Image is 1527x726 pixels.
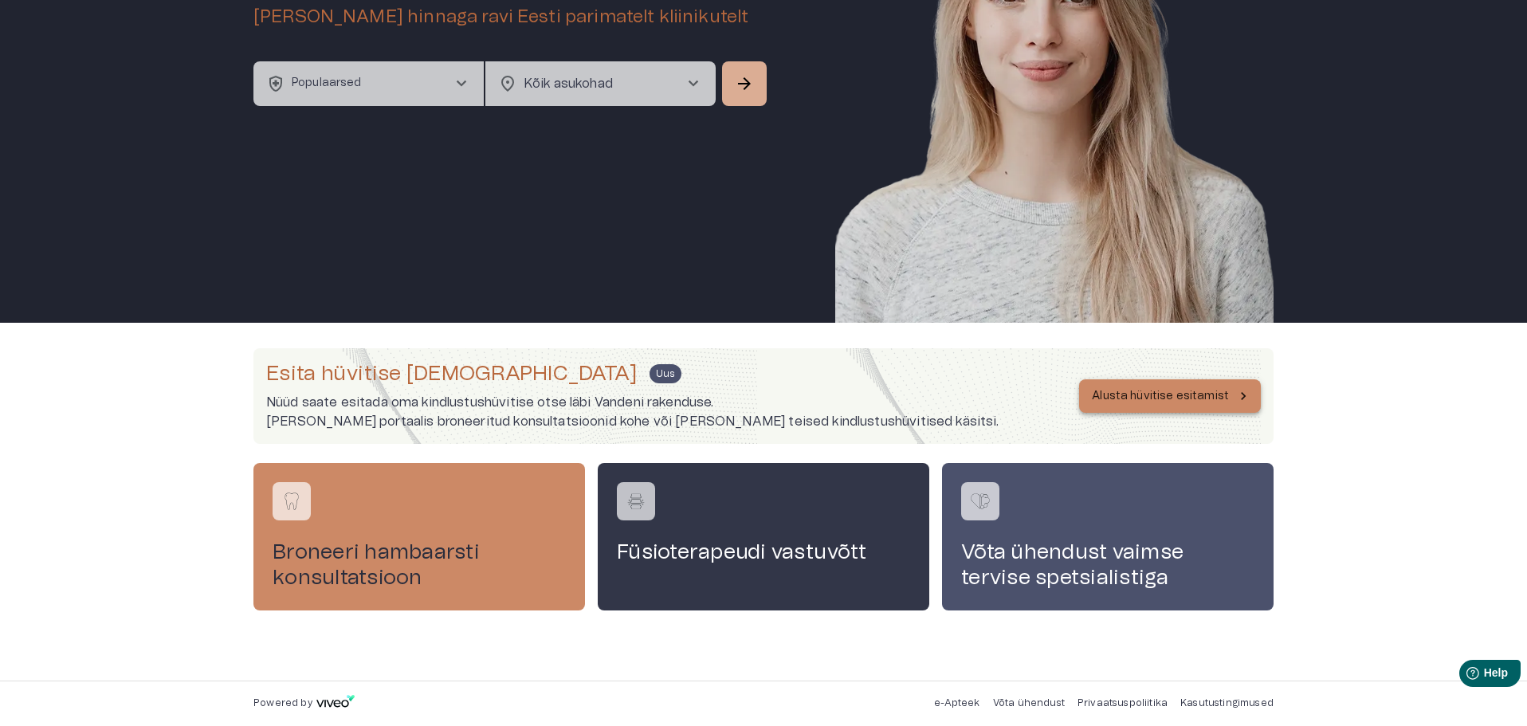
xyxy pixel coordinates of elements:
span: arrow_forward [735,74,754,93]
a: Navigate to service booking [253,463,585,610]
h4: Broneeri hambaarsti konsultatsioon [273,540,566,591]
iframe: Help widget launcher [1403,653,1527,698]
p: Nüüd saate esitada oma kindlustushüvitise otse läbi Vandeni rakenduse. [266,393,999,412]
h4: Esita hüvitise [DEMOGRAPHIC_DATA] [266,361,637,387]
span: Uus [650,364,681,383]
h4: Võta ühendust vaimse tervise spetsialistiga [961,540,1254,591]
span: location_on [498,74,517,93]
p: Võta ühendust [993,697,1065,710]
button: health_and_safetyPopulaarsedchevron_right [253,61,484,106]
img: Broneeri hambaarsti konsultatsioon logo [280,489,304,513]
span: health_and_safety [266,74,285,93]
span: chevron_right [684,74,703,93]
p: Kõik asukohad [524,74,658,93]
a: Privaatsuspoliitika [1078,698,1168,708]
button: Alusta hüvitise esitamist [1079,379,1261,413]
a: Navigate to service booking [942,463,1274,610]
h4: Füsioterapeudi vastuvõtt [617,540,910,565]
p: Alusta hüvitise esitamist [1092,388,1229,405]
a: e-Apteek [934,698,979,708]
img: Võta ühendust vaimse tervise spetsialistiga logo [968,489,992,513]
button: Search [722,61,767,106]
img: Füsioterapeudi vastuvõtt logo [624,489,648,513]
a: Kasutustingimused [1180,698,1274,708]
span: chevron_right [452,74,471,93]
h5: [PERSON_NAME] hinnaga ravi Eesti parimatelt kliinikutelt [253,6,770,29]
p: Powered by [253,697,312,710]
p: Populaarsed [292,75,362,92]
p: [PERSON_NAME] portaalis broneeritud konsultatsioonid kohe või [PERSON_NAME] teised kindlustushüvi... [266,412,999,431]
a: Navigate to service booking [598,463,929,610]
